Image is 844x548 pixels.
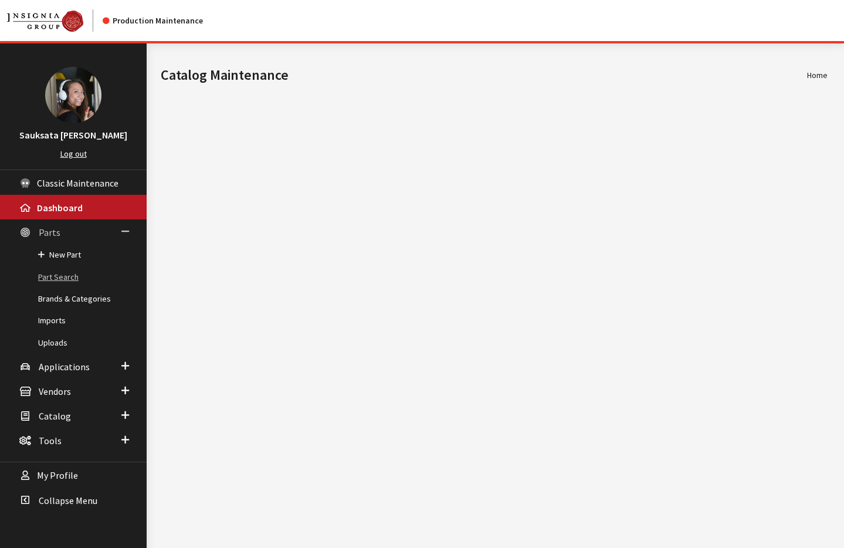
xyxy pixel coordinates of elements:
[161,65,807,86] h1: Catalog Maintenance
[39,495,97,506] span: Collapse Menu
[39,410,71,422] span: Catalog
[12,128,135,142] h3: Sauksata [PERSON_NAME]
[39,435,62,446] span: Tools
[39,385,71,397] span: Vendors
[39,361,90,373] span: Applications
[37,177,118,189] span: Classic Maintenance
[103,15,203,27] div: Production Maintenance
[7,11,83,32] img: Catalog Maintenance
[7,9,103,32] a: Insignia Group logo
[39,226,60,238] span: Parts
[45,67,101,123] img: Sauksata Ozment
[37,470,78,482] span: My Profile
[807,69,828,82] li: Home
[60,148,87,159] a: Log out
[37,202,83,214] span: Dashboard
